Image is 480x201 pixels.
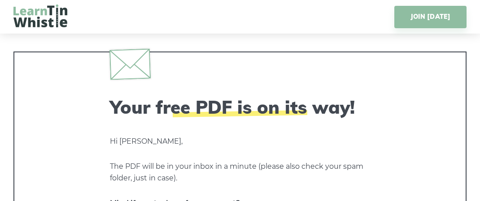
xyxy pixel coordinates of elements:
p: Hi [PERSON_NAME], [110,136,370,147]
h2: Your free PDF is on its way! [110,96,370,118]
img: envelope.svg [109,48,151,80]
p: The PDF will be in your inbox in a minute (please also check your spam folder, just in case). [110,161,370,184]
img: LearnTinWhistle.com [13,4,67,27]
a: JOIN [DATE] [394,6,467,28]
